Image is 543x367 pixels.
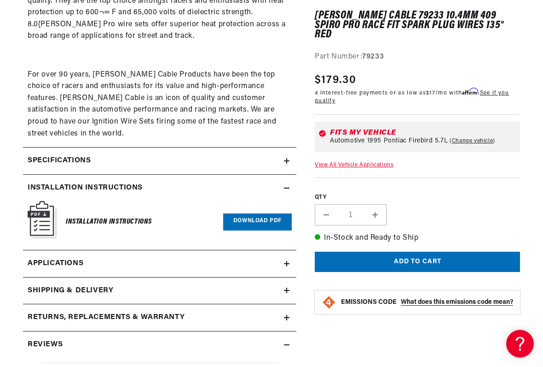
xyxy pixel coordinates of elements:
[223,214,292,231] a: Download PDF
[341,299,513,307] button: EMISSIONS CODEWhat does this emissions code mean?
[23,251,296,278] a: Applications
[315,163,393,168] a: View All Vehicle Applications
[28,70,292,141] p: For over 90 years, [PERSON_NAME] Cable Products have been the top choice of racers and enthusiast...
[450,138,495,145] a: Change vehicle
[362,53,384,61] strong: 79233
[23,332,296,359] summary: Reviews
[315,233,520,245] p: In-Stock and Ready to Ship
[315,194,520,202] label: QTY
[341,299,397,306] strong: EMISSIONS CODE
[330,130,516,137] div: Fits my vehicle
[28,312,185,324] h2: Returns, Replacements & Warranty
[28,258,83,270] span: Applications
[66,216,152,229] h6: Installation Instructions
[315,12,520,40] h1: [PERSON_NAME] Cable 79233 10.4mm 409 Spiro Pro Race Fit Spark Plug Wires 135° Red
[426,91,435,96] span: $17
[330,138,448,145] span: Automotive 1995 Pontiac Firebird 5.7L
[322,296,336,310] img: Emissions code
[28,201,57,239] img: Instruction Manual
[462,89,478,95] span: Affirm
[28,339,63,351] h2: Reviews
[315,89,520,106] p: 4 interest-free payments or as low as /mo with .
[28,183,143,195] h2: Installation instructions
[315,52,520,64] div: Part Number:
[401,299,513,306] strong: What does this emissions code mean?
[315,72,356,89] span: $179.30
[23,305,296,331] summary: Returns, Replacements & Warranty
[23,148,296,175] summary: Specifications
[23,278,296,305] summary: Shipping & Delivery
[28,155,91,167] h2: Specifications
[23,175,296,202] summary: Installation instructions
[28,285,113,297] h2: Shipping & Delivery
[315,252,520,273] button: Add to cart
